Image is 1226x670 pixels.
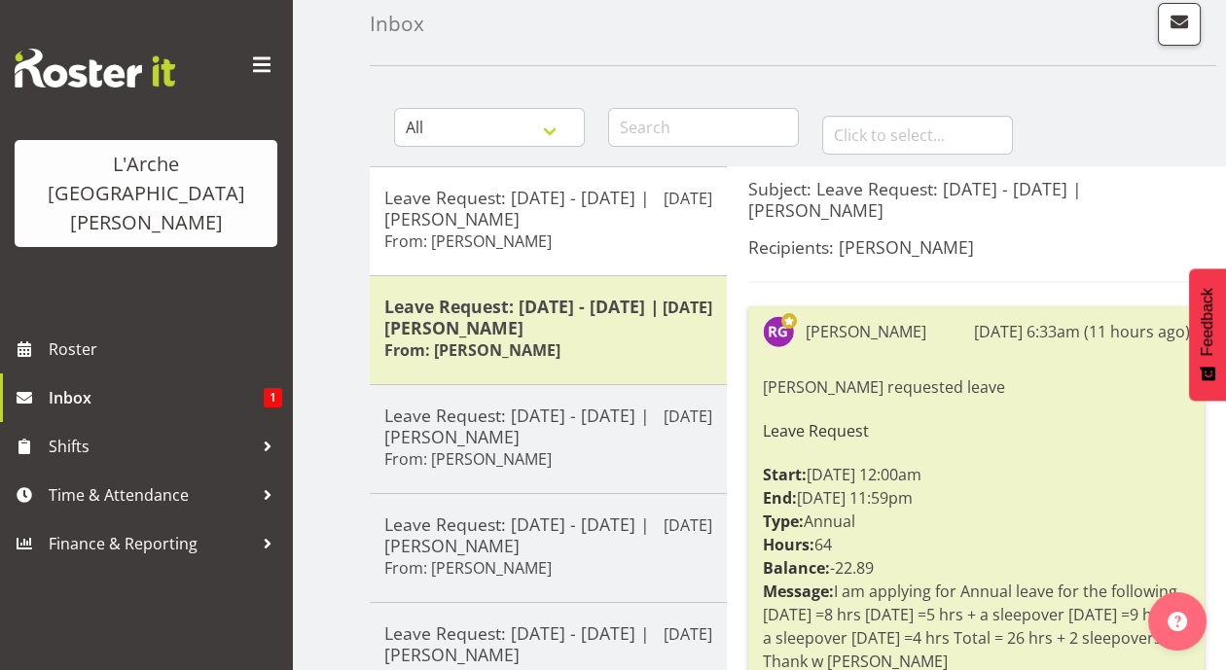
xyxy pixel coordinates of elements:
strong: Start: [763,464,807,485]
strong: Type: [763,511,804,532]
input: Click to select... [822,116,1013,155]
h5: Subject: Leave Request: [DATE] - [DATE] | [PERSON_NAME] [748,178,1205,221]
strong: Balance: [763,557,830,579]
span: Finance & Reporting [49,529,253,558]
h6: From: [PERSON_NAME] [384,558,552,578]
span: Time & Attendance [49,480,253,510]
img: help-xxl-2.png [1168,612,1187,631]
div: L'Arche [GEOGRAPHIC_DATA][PERSON_NAME] [34,150,258,237]
span: Feedback [1199,288,1216,356]
p: [DATE] [664,622,712,646]
p: [DATE] [664,405,712,428]
p: [DATE] [664,513,712,537]
div: [DATE] 6:33am (11 hours ago) [974,320,1190,343]
button: Feedback - Show survey [1189,268,1226,401]
strong: End: [763,487,797,509]
span: Shifts [49,432,253,461]
h6: Leave Request [763,422,1190,440]
h5: Leave Request: [DATE] - [DATE] | [PERSON_NAME] [384,296,712,338]
span: 1 [264,388,282,407]
h6: From: [PERSON_NAME] [384,340,560,360]
div: [PERSON_NAME] [806,320,926,343]
h5: Leave Request: [DATE] - [DATE] | [PERSON_NAME] [384,405,712,447]
img: rob-goulton10285.jpg [763,316,794,347]
p: [DATE] [664,187,712,210]
h6: From: [PERSON_NAME] [384,231,552,251]
h4: Inbox [370,13,424,35]
span: Inbox [49,383,264,412]
h5: Leave Request: [DATE] - [DATE] | [PERSON_NAME] [384,513,712,556]
p: [DATE] [663,296,712,319]
strong: Message: [763,581,834,602]
strong: Hours: [763,534,814,555]
h5: Leave Request: [DATE] - [DATE] | [PERSON_NAME] [384,187,712,229]
img: Rosterit website logo [15,49,175,88]
h5: Leave Request: [DATE] - [DATE] | [PERSON_NAME] [384,622,712,665]
input: Search [608,108,799,147]
h6: From: [PERSON_NAME] [384,449,552,469]
span: Roster [49,335,282,364]
h5: Recipients: [PERSON_NAME] [748,236,1205,258]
